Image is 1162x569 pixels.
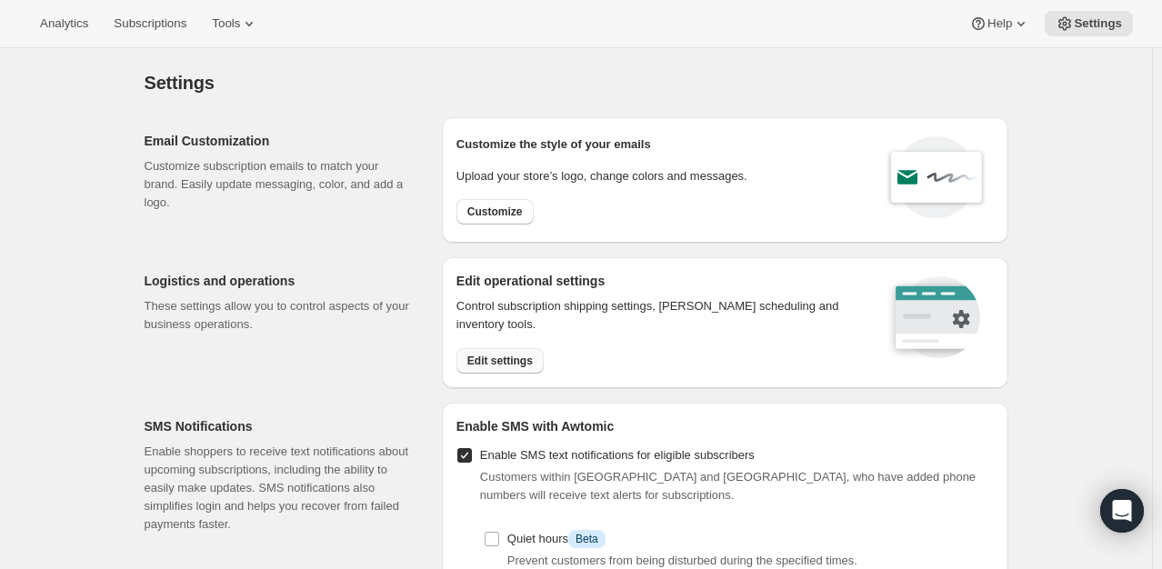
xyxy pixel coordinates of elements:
span: Tools [212,16,240,31]
button: Edit settings [456,348,544,374]
span: Settings [1074,16,1122,31]
span: Prevent customers from being disturbed during the specified times. [507,554,857,567]
span: Enable SMS text notifications for eligible subscribers [480,448,755,462]
p: Customize the style of your emails [456,135,651,154]
h2: Email Customization [145,132,413,150]
div: Open Intercom Messenger [1100,489,1144,533]
h2: SMS Notifications [145,417,413,435]
span: Settings [145,73,215,93]
span: Help [987,16,1012,31]
h2: Enable SMS with Awtomic [456,417,994,435]
h2: Logistics and operations [145,272,413,290]
button: Analytics [29,11,99,36]
button: Subscriptions [103,11,197,36]
p: These settings allow you to control aspects of your business operations. [145,297,413,334]
span: Customers within [GEOGRAPHIC_DATA] and [GEOGRAPHIC_DATA], who have added phone numbers will recei... [480,470,976,502]
span: Quiet hours [507,532,606,545]
p: Upload your store’s logo, change colors and messages. [456,167,747,185]
span: Beta [576,532,598,546]
span: Subscriptions [114,16,186,31]
button: Help [958,11,1041,36]
button: Customize [456,199,534,225]
p: Control subscription shipping settings, [PERSON_NAME] scheduling and inventory tools. [456,297,863,334]
span: Customize [467,205,523,219]
span: Analytics [40,16,88,31]
p: Customize subscription emails to match your brand. Easily update messaging, color, and add a logo. [145,157,413,212]
button: Settings [1045,11,1133,36]
span: Edit settings [467,354,533,368]
h2: Edit operational settings [456,272,863,290]
button: Tools [201,11,269,36]
p: Enable shoppers to receive text notifications about upcoming subscriptions, including the ability... [145,443,413,534]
